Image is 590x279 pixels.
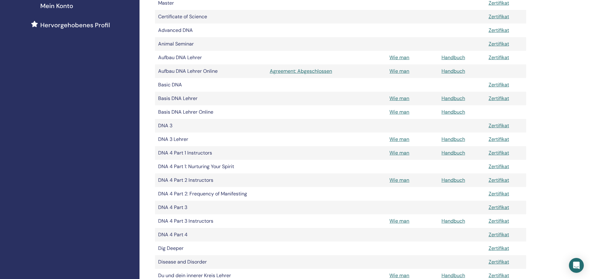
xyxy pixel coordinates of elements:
td: Disease and Disorder [155,255,267,269]
td: DNA 4 Part 3 [155,201,267,214]
td: DNA 4 Part 4 [155,228,267,242]
td: Dig Deeper [155,242,267,255]
a: Zertifikat [489,122,509,129]
td: DNA 4 Part 2: Frequency of Manifesting [155,187,267,201]
a: Wie man [389,95,409,102]
td: DNA 4 Part 3 Instructors [155,214,267,228]
span: Hervorgehobenes Profil [40,20,110,30]
a: Wie man [389,218,409,224]
a: Wie man [389,54,409,61]
a: Zertifikat [489,54,509,61]
a: Handbuch [441,272,465,279]
a: Zertifikat [489,218,509,224]
a: Zertifikat [489,245,509,251]
td: Basic DNA [155,78,267,92]
a: Wie man [389,68,409,74]
a: Wie man [389,150,409,156]
td: Basis DNA Lehrer Online [155,105,267,119]
a: Handbuch [441,177,465,183]
td: Certificate of Science [155,10,267,24]
a: Handbuch [441,218,465,224]
td: DNA 4 Part 2 Instructors [155,173,267,187]
a: Handbuch [441,95,465,102]
a: Zertifikat [489,95,509,102]
a: Agreement: Abgeschlossen [270,68,383,75]
a: Zertifikat [489,150,509,156]
a: Zertifikat [489,259,509,265]
a: Wie man [389,109,409,115]
td: DNA 3 Lehrer [155,133,267,146]
div: Open Intercom Messenger [569,258,584,273]
td: Aufbau DNA Lehrer Online [155,64,267,78]
a: Wie man [389,136,409,142]
td: Basis DNA Lehrer [155,92,267,105]
a: Zertifikat [489,27,509,33]
td: Animal Seminar [155,37,267,51]
td: DNA 3 [155,119,267,133]
a: Zertifikat [489,41,509,47]
a: Zertifikat [489,204,509,211]
a: Zertifikat [489,272,509,279]
a: Handbuch [441,136,465,142]
td: DNA 4 Part 1 Instructors [155,146,267,160]
a: Zertifikat [489,13,509,20]
td: DNA 4 Part 1: Nurturing Your Spirit [155,160,267,173]
a: Handbuch [441,54,465,61]
td: Advanced DNA [155,24,267,37]
a: Zertifikat [489,231,509,238]
a: Zertifikat [489,163,509,170]
a: Handbuch [441,150,465,156]
a: Zertifikat [489,136,509,142]
a: Zertifikat [489,190,509,197]
span: Mein Konto [40,1,73,11]
a: Handbuch [441,68,465,74]
td: Aufbau DNA Lehrer [155,51,267,64]
a: Handbuch [441,109,465,115]
a: Zertifikat [489,177,509,183]
a: Wie man [389,272,409,279]
a: Zertifikat [489,81,509,88]
a: Wie man [389,177,409,183]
